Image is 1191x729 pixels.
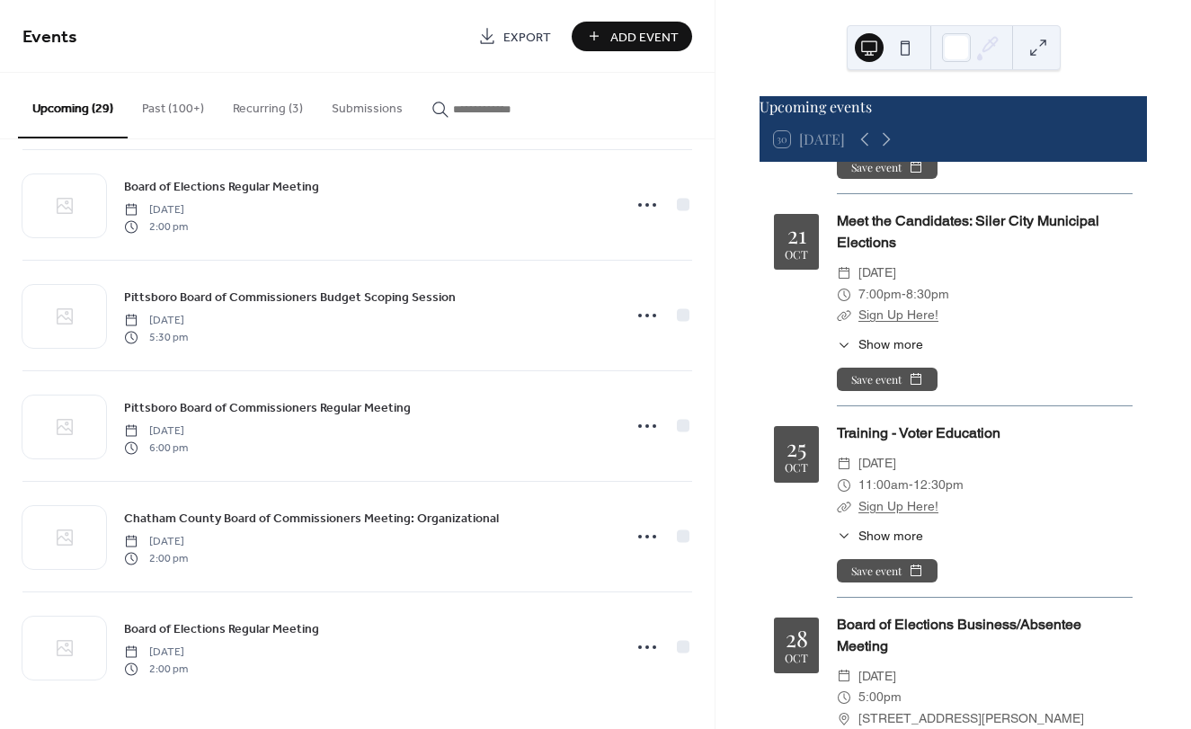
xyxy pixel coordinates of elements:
div: Oct [785,249,808,261]
span: Add Event [610,28,679,47]
span: Chatham County Board of Commissioners Meeting: Organizational [124,510,499,529]
span: Events [22,20,77,55]
button: Save event [837,368,938,391]
span: 5:00pm [858,687,902,708]
span: Pittsboro Board of Commissioners Regular Meeting [124,399,411,418]
div: ​ [837,666,851,688]
div: 28 [786,627,808,649]
a: Pittsboro Board of Commissioners Budget Scoping Session [124,287,456,307]
button: Save event [837,559,938,582]
a: Board of Elections Regular Meeting [124,176,319,197]
span: 2:00 pm [124,218,188,235]
span: [DATE] [124,202,188,218]
span: 5:30 pm [124,329,188,345]
div: ​ [837,262,851,284]
a: Chatham County Board of Commissioners Meeting: Organizational [124,508,499,529]
span: 6:00 pm [124,440,188,456]
div: Oct [785,462,808,474]
span: 2:00 pm [124,550,188,566]
button: Submissions [317,73,417,137]
a: Export [465,22,564,51]
span: 7:00pm [858,284,902,306]
span: - [909,475,913,496]
div: ​ [837,335,851,354]
span: Board of Elections Regular Meeting [124,178,319,197]
button: Recurring (3) [218,73,317,137]
span: 2:00 pm [124,661,188,677]
a: Sign Up Here! [858,499,938,513]
button: ​Show more [837,335,923,354]
button: Past (100+) [128,73,218,137]
span: Board of Elections Regular Meeting [124,620,319,639]
button: Save event [837,156,938,179]
span: 12:30pm [913,475,964,496]
span: Show more [858,335,923,354]
div: Upcoming events [760,96,1147,118]
span: Export [503,28,551,47]
div: 25 [787,436,806,458]
span: [DATE] [858,453,896,475]
span: Pittsboro Board of Commissioners Budget Scoping Session [124,289,456,307]
div: ​ [837,496,851,518]
span: [DATE] [124,534,188,550]
span: 11:00am [858,475,909,496]
div: Oct [785,653,808,664]
div: 21 [787,223,806,245]
span: [DATE] [124,423,188,440]
div: ​ [837,305,851,326]
button: Add Event [572,22,692,51]
div: ​ [837,453,851,475]
div: ​ [837,475,851,496]
div: ​ [837,527,851,546]
span: - [902,284,906,306]
span: [DATE] [124,645,188,661]
div: ​ [837,284,851,306]
a: Sign Up Here! [858,307,938,322]
button: ​Show more [837,527,923,546]
button: Upcoming (29) [18,73,128,138]
a: Board of Elections Regular Meeting [124,618,319,639]
a: Pittsboro Board of Commissioners Regular Meeting [124,397,411,418]
span: [DATE] [124,313,188,329]
span: Show more [858,527,923,546]
div: ​ [837,687,851,708]
span: [DATE] [858,262,896,284]
a: Board of Elections Business/Absentee Meeting [837,616,1081,654]
span: [DATE] [858,666,896,688]
span: 8:30pm [906,284,949,306]
a: Training - Voter Education [837,424,1000,441]
a: Meet the Candidates: Siler City Municipal Elections [837,212,1099,251]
